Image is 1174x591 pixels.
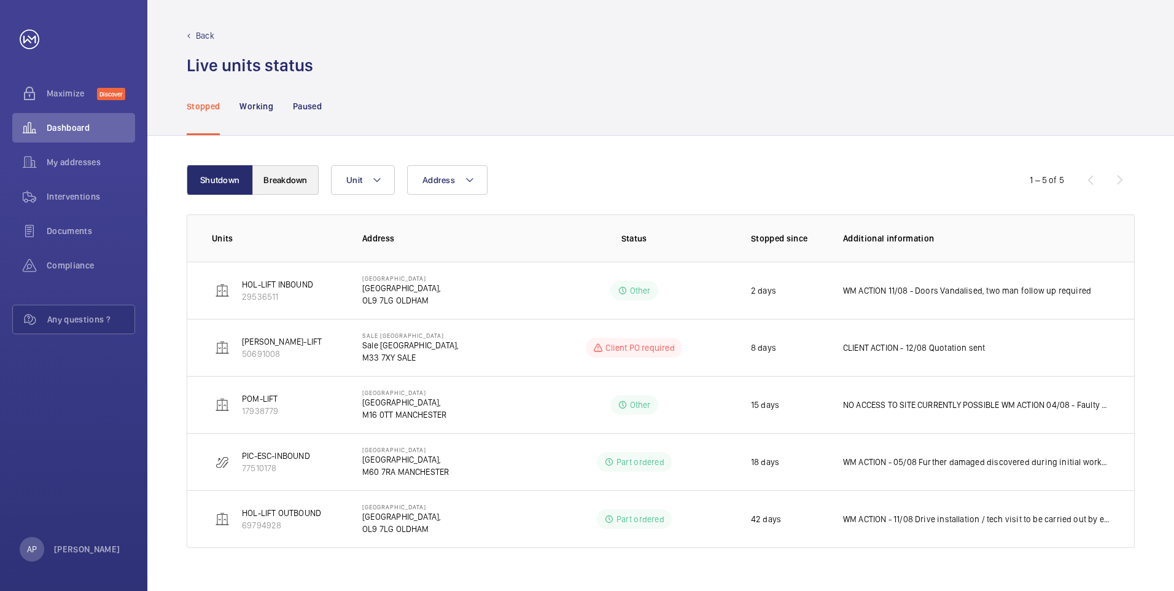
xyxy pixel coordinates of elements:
span: Documents [47,225,135,237]
span: Unit [346,175,362,185]
span: Compliance [47,259,135,272]
p: [PERSON_NAME] [54,543,120,555]
p: Working [239,100,273,112]
p: [GEOGRAPHIC_DATA], [362,282,441,294]
span: Address [422,175,455,185]
p: [PERSON_NAME]-LIFT [242,335,322,348]
p: WM ACTION - 11/08 Drive installation / tech visit to be carried out by end of the week [843,513,1110,525]
p: 18 days [751,456,779,468]
p: POM-LIFT [242,393,278,405]
span: Discover [97,88,125,100]
p: 2 days [751,284,776,297]
img: elevator.svg [215,512,230,526]
p: WM ACTION - 05/08 Further damaged discovered during initial works. ETA for completion of all work... [843,456,1110,468]
p: 69794928 [242,519,321,531]
p: Paused [293,100,322,112]
p: WM ACTION 11/08 - Doors Vandalised, two man follow up required [843,284,1091,297]
span: Dashboard [47,122,135,134]
p: Sale [GEOGRAPHIC_DATA], [362,339,459,351]
span: Maximize [47,87,97,100]
p: Other [630,284,651,297]
p: 15 days [751,399,779,411]
p: PIC-ESC-INBOUND [242,450,310,462]
p: 8 days [751,342,776,354]
button: Shutdown [187,165,253,195]
p: OL9 7LG OLDHAM [362,523,441,535]
p: [GEOGRAPHIC_DATA], [362,453,449,466]
p: Part ordered [616,513,664,525]
p: OL9 7LG OLDHAM [362,294,441,307]
p: [GEOGRAPHIC_DATA] [362,503,441,511]
p: HOL-LIFT OUTBOUND [242,507,321,519]
p: 17938779 [242,405,278,417]
span: Any questions ? [47,313,134,326]
p: 29536511 [242,291,313,303]
button: Breakdown [252,165,319,195]
p: Sale [GEOGRAPHIC_DATA] [362,332,459,339]
p: [GEOGRAPHIC_DATA] [362,389,446,396]
p: Back [196,29,214,42]
p: HOL-LIFT INBOUND [242,278,313,291]
p: AP [27,543,37,555]
p: 50691008 [242,348,322,360]
img: elevator.svg [215,340,230,355]
p: Stopped since [751,232,823,245]
p: [GEOGRAPHIC_DATA], [362,511,441,523]
p: [GEOGRAPHIC_DATA] [362,446,449,453]
img: elevator.svg [215,397,230,412]
p: Stopped [187,100,220,112]
p: [GEOGRAPHIC_DATA], [362,396,446,409]
p: Other [630,399,651,411]
p: Status [545,232,722,245]
p: Units [212,232,343,245]
p: M33 7XY SALE [362,351,459,364]
button: Address [407,165,488,195]
p: [GEOGRAPHIC_DATA] [362,275,441,282]
p: 77510178 [242,462,310,474]
span: Interventions [47,190,135,203]
p: Client PO required [605,342,674,354]
div: 1 – 5 of 5 [1030,174,1064,186]
p: Part ordered [616,456,664,468]
p: Address [362,232,537,245]
p: CLIENT ACTION - 12/08 Quotation sent [843,342,985,354]
p: M16 0TT MANCHESTER [362,409,446,421]
img: elevator.svg [215,283,230,298]
p: Additional information [843,232,1110,245]
p: 42 days [751,513,781,525]
span: My addresses [47,156,135,168]
button: Unit [331,165,395,195]
img: escalator.svg [215,455,230,469]
p: NO ACCESS TO SITE CURRENTLY POSSIBLE WM ACTION 04/08 - Faulty Board suspected, technical follow u... [843,399,1110,411]
h1: Live units status [187,54,313,77]
p: M60 7RA MANCHESTER [362,466,449,478]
